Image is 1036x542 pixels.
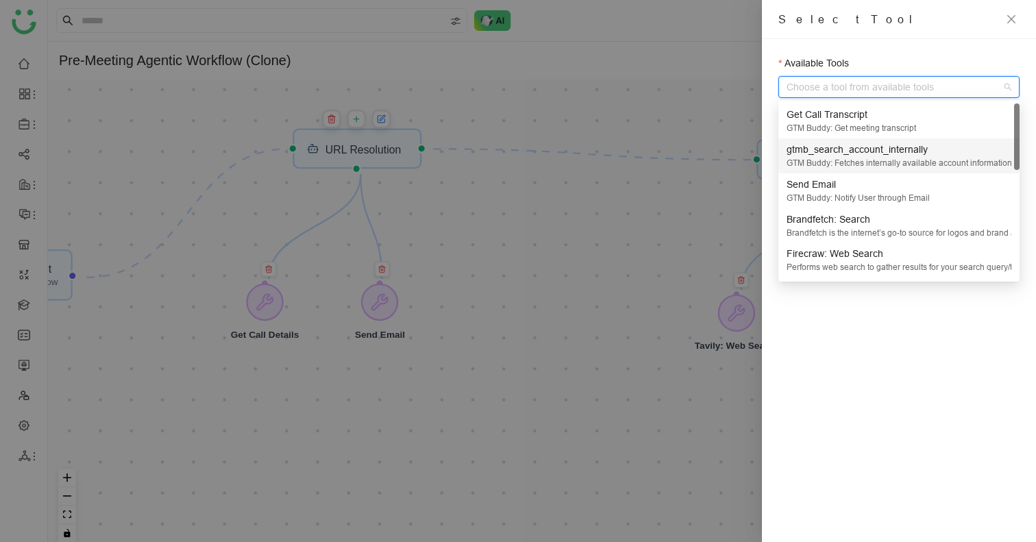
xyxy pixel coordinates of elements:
button: Close [1003,11,1020,27]
div: Send Email [787,177,1011,192]
div: GTM Buddy: Fetches internally available account information, eg. CRM Details [787,157,1011,170]
label: Available Tools [778,56,849,71]
div: Brandfetch: Search [787,212,1011,227]
span: close [1006,14,1017,25]
div: Select Tool [778,11,996,27]
input: Available Tools [794,77,1007,97]
div: GTM Buddy: Get meeting transcript [787,122,1011,135]
div: Get Call Transcript [787,107,1011,122]
div: Firecraw: Web Search [787,246,1011,261]
div: Performs web search to gather results for your search query/term [787,261,1011,274]
div: Brandfetch is the internet’s go-to source for logos and brand assets, hosting over 44M+ brands wo... [787,227,1011,240]
div: gtmb_search_account_internally [787,142,1011,157]
div: GTM Buddy: Notify User through Email [787,192,1011,205]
